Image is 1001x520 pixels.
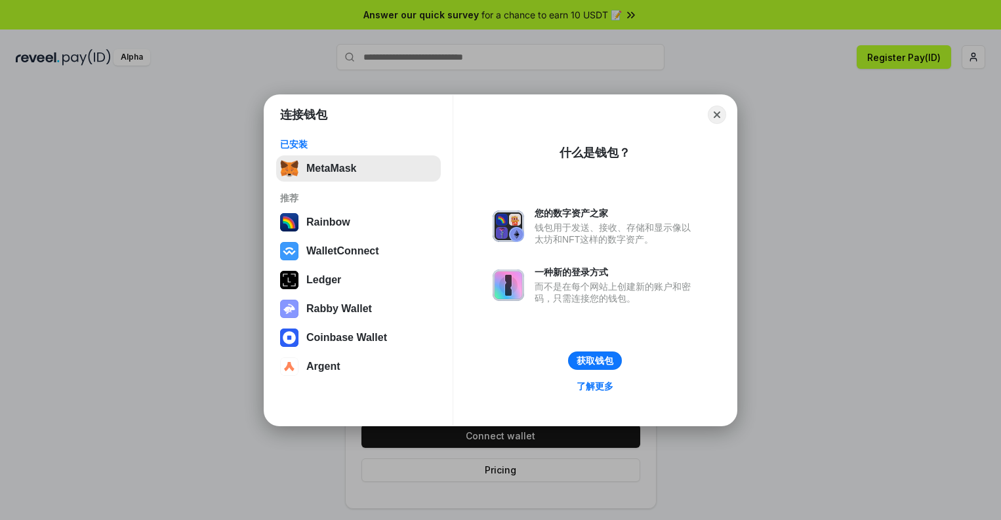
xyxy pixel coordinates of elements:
div: 钱包用于发送、接收、存储和显示像以太坊和NFT这样的数字资产。 [535,222,697,245]
div: Rabby Wallet [306,303,372,315]
div: Coinbase Wallet [306,332,387,344]
button: Rainbow [276,209,441,235]
div: 已安装 [280,138,437,150]
div: WalletConnect [306,245,379,257]
img: svg+xml,%3Csvg%20xmlns%3D%22http%3A%2F%2Fwww.w3.org%2F2000%2Fsvg%22%20fill%3D%22none%22%20viewBox... [493,270,524,301]
div: MetaMask [306,163,356,174]
img: svg+xml,%3Csvg%20width%3D%2228%22%20height%3D%2228%22%20viewBox%3D%220%200%2028%2028%22%20fill%3D... [280,357,298,376]
div: 而不是在每个网站上创建新的账户和密码，只需连接您的钱包。 [535,281,697,304]
img: svg+xml,%3Csvg%20width%3D%2228%22%20height%3D%2228%22%20viewBox%3D%220%200%2028%2028%22%20fill%3D... [280,329,298,347]
div: 推荐 [280,192,437,204]
button: Rabby Wallet [276,296,441,322]
button: Close [708,106,726,124]
h1: 连接钱包 [280,107,327,123]
img: svg+xml,%3Csvg%20xmlns%3D%22http%3A%2F%2Fwww.w3.org%2F2000%2Fsvg%22%20width%3D%2228%22%20height%3... [280,271,298,289]
img: svg+xml,%3Csvg%20width%3D%22120%22%20height%3D%22120%22%20viewBox%3D%220%200%20120%20120%22%20fil... [280,213,298,231]
button: 获取钱包 [568,351,622,370]
img: svg+xml,%3Csvg%20xmlns%3D%22http%3A%2F%2Fwww.w3.org%2F2000%2Fsvg%22%20fill%3D%22none%22%20viewBox... [280,300,298,318]
div: 了解更多 [577,380,613,392]
div: 什么是钱包？ [560,145,630,161]
button: WalletConnect [276,238,441,264]
img: svg+xml,%3Csvg%20width%3D%2228%22%20height%3D%2228%22%20viewBox%3D%220%200%2028%2028%22%20fill%3D... [280,242,298,260]
button: Coinbase Wallet [276,325,441,351]
img: svg+xml,%3Csvg%20fill%3D%22none%22%20height%3D%2233%22%20viewBox%3D%220%200%2035%2033%22%20width%... [280,159,298,178]
div: Argent [306,361,340,372]
img: svg+xml,%3Csvg%20xmlns%3D%22http%3A%2F%2Fwww.w3.org%2F2000%2Fsvg%22%20fill%3D%22none%22%20viewBox... [493,210,524,242]
a: 了解更多 [569,378,621,395]
button: Ledger [276,267,441,293]
div: Ledger [306,274,341,286]
div: 您的数字资产之家 [535,207,697,219]
div: 获取钱包 [577,355,613,367]
div: 一种新的登录方式 [535,266,697,278]
button: MetaMask [276,155,441,182]
button: Argent [276,353,441,380]
div: Rainbow [306,216,350,228]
